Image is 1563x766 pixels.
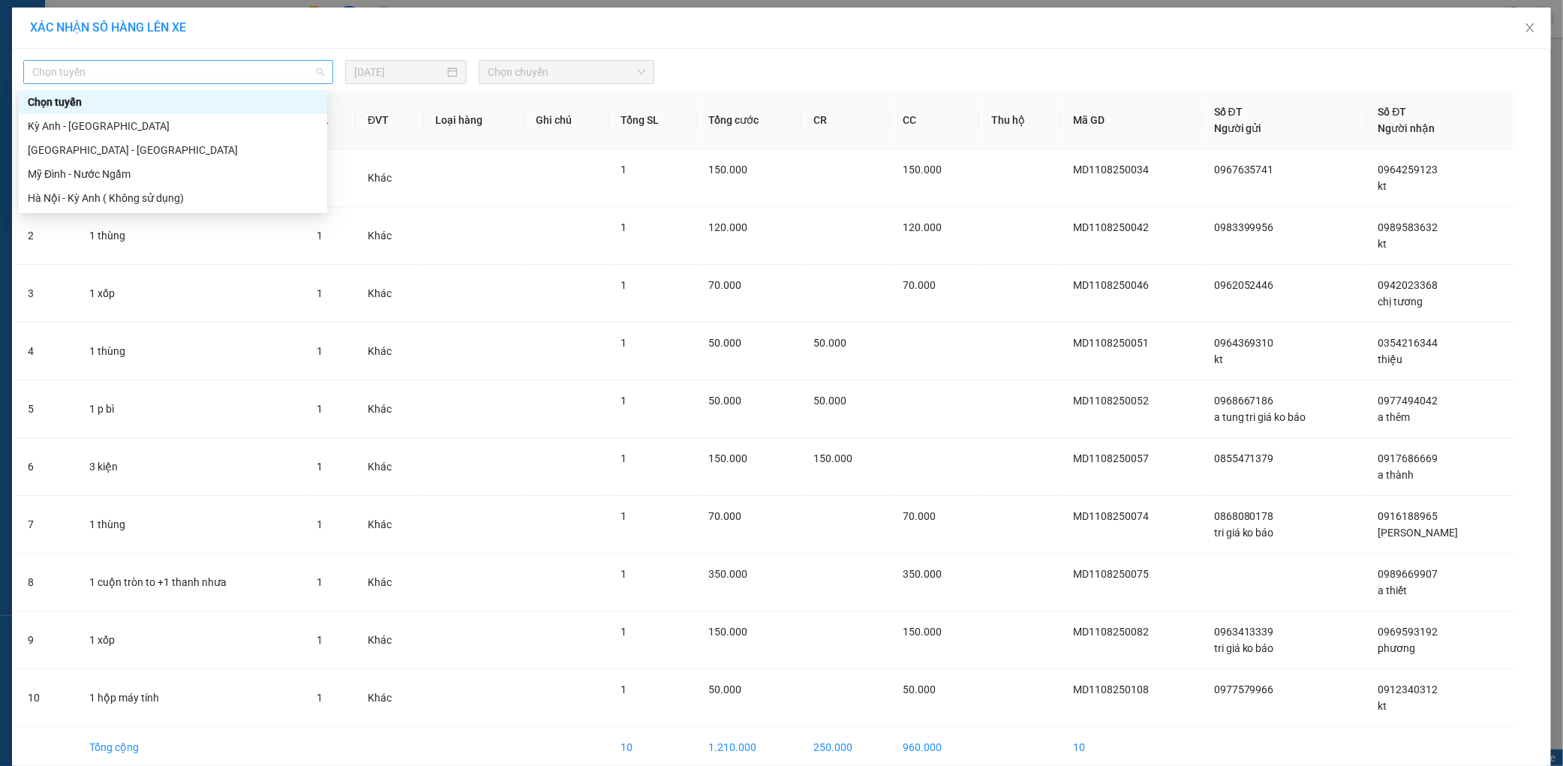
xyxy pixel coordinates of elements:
span: 1 [621,626,627,638]
span: 1 [621,683,627,695]
span: 1 [621,279,627,291]
td: Khác [356,554,423,611]
span: 0354216344 [1378,337,1438,349]
span: 70.000 [903,510,936,522]
span: 0855471379 [1214,452,1274,464]
span: 0977579966 [1214,683,1274,695]
td: Khác [356,496,423,554]
span: 1 [317,287,323,299]
span: 1 [317,518,323,530]
span: 1 [621,395,627,407]
td: Khác [356,323,423,380]
span: chị tương [1378,296,1423,308]
span: close [1524,22,1536,34]
td: 5 [16,380,77,438]
span: tri giá ko báo [1214,642,1274,654]
span: 1 [317,403,323,415]
th: Tổng SL [609,92,696,149]
span: 50.000 [709,395,742,407]
span: Người nhận [1378,122,1435,134]
span: 1 [621,337,627,349]
div: Chọn tuyến [19,90,327,114]
span: 1 [621,510,627,522]
span: 150.000 [709,164,748,176]
span: MD1108250057 [1073,452,1149,464]
span: 1 [621,221,627,233]
th: STT [16,92,77,149]
div: Chọn tuyến [28,94,318,110]
td: 6 [16,438,77,496]
span: kt [1214,353,1223,365]
div: Kỳ Anh - [GEOGRAPHIC_DATA] [28,118,318,134]
span: a thêm [1378,411,1411,423]
span: MD1108250074 [1073,510,1149,522]
span: 150.000 [903,164,942,176]
span: 50.000 [813,395,846,407]
span: [PERSON_NAME] [1378,527,1459,539]
span: Người gửi [1214,122,1262,134]
span: MD1108250046 [1073,279,1149,291]
th: CC [891,92,980,149]
td: 2 [16,207,77,265]
td: 8 [16,554,77,611]
th: Loại hàng [423,92,524,149]
span: 120.000 [903,221,942,233]
span: 50.000 [709,337,742,349]
span: 0989583632 [1378,221,1438,233]
span: thiệu [1378,353,1403,365]
input: 11/08/2025 [354,64,445,80]
span: 150.000 [903,626,942,638]
th: Tổng cước [697,92,802,149]
span: 120.000 [709,221,748,233]
span: phương [1378,642,1416,654]
th: Thu hộ [979,92,1061,149]
span: 150.000 [709,626,748,638]
span: MD1108250082 [1073,626,1149,638]
span: 1 [621,164,627,176]
span: 0868080178 [1214,510,1274,522]
td: Khác [356,149,423,207]
span: 50.000 [813,337,846,349]
span: Chọn tuyến [32,61,324,83]
span: XÁC NHẬN SỐ HÀNG LÊN XE [30,20,186,35]
span: kt [1378,238,1387,250]
span: 1 [621,568,627,580]
span: MD1108250052 [1073,395,1149,407]
th: CR [801,92,891,149]
span: 0983399956 [1214,221,1274,233]
td: Khác [356,611,423,669]
td: Khác [356,380,423,438]
span: 0916188965 [1378,510,1438,522]
span: a tung tri giá ko báo [1214,411,1306,423]
td: Khác [356,669,423,727]
span: tri giá ko báo [1214,527,1274,539]
div: [GEOGRAPHIC_DATA] - [GEOGRAPHIC_DATA] [28,142,318,158]
span: Chọn chuyến [488,61,645,83]
span: 0917686669 [1378,452,1438,464]
th: ĐVT [356,92,423,149]
div: Hà Nội - Kỳ Anh ( Không sử dụng) [28,190,318,206]
span: 0963413339 [1214,626,1274,638]
span: 150.000 [709,452,748,464]
span: Số ĐT [1214,106,1243,118]
span: kt [1378,700,1387,712]
td: 1 [16,149,77,207]
span: 350.000 [709,568,748,580]
span: 1 [317,230,323,242]
div: Hà Nội - Kỳ Anh [19,138,327,162]
span: 1 [317,461,323,473]
td: Khác [356,265,423,323]
td: 1 p bì [77,380,305,438]
span: kt [1378,180,1387,192]
td: 10 [16,669,77,727]
span: 1 [317,634,323,646]
td: 1 thùng [77,207,305,265]
span: 50.000 [709,683,742,695]
td: 7 [16,496,77,554]
td: 1 xốp [77,611,305,669]
span: 50.000 [903,683,936,695]
td: 3 kiện [77,438,305,496]
span: 0964259123 [1378,164,1438,176]
span: Số ĐT [1378,106,1407,118]
span: 70.000 [903,279,936,291]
